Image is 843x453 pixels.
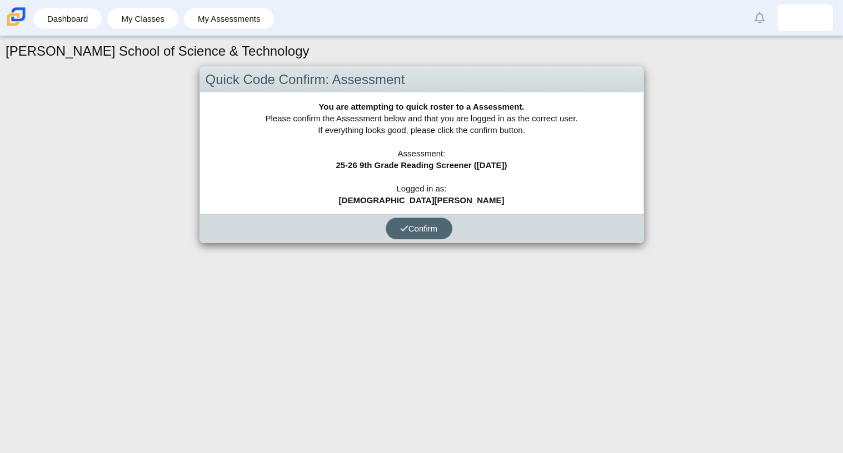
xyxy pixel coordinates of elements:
[318,102,524,111] b: You are attempting to quick roster to a Assessment.
[777,4,833,31] a: jesus.valdivia.RhEVbf
[39,8,96,29] a: Dashboard
[386,218,452,239] button: Confirm
[400,224,438,233] span: Confirm
[113,8,173,29] a: My Classes
[200,92,644,214] div: Please confirm the Assessment below and that you are logged in as the correct user. If everything...
[4,5,28,28] img: Carmen School of Science & Technology
[747,6,772,30] a: Alerts
[6,42,310,61] h1: [PERSON_NAME] School of Science & Technology
[189,8,269,29] a: My Assessments
[336,160,507,170] b: 25-26 9th Grade Reading Screener ([DATE])
[339,195,505,205] b: [DEMOGRAPHIC_DATA][PERSON_NAME]
[4,21,28,30] a: Carmen School of Science & Technology
[796,9,814,27] img: jesus.valdivia.RhEVbf
[200,67,644,93] div: Quick Code Confirm: Assessment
